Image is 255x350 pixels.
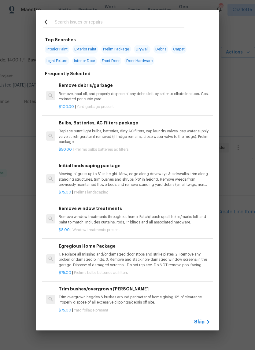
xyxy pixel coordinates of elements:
p: Replace burnt light bulbs, batteries, dirty AC filters, cap laundry valves, cap water supply valv... [59,129,210,144]
h6: Frequently Selected [45,70,91,77]
span: Window treatments present [72,228,120,232]
span: Interior Paint [45,45,69,53]
span: Prelim Package [101,45,131,53]
span: Prelims bulbs batteries ac filters [75,148,128,151]
span: $8.00 [59,228,70,232]
span: $100.00 [59,105,74,109]
p: 1. Replace all missing and/or damaged door stops and strike plates. 2. Remove any broken or damag... [59,252,210,267]
h6: Remove debris/garbage [59,82,210,89]
span: Interior Door [72,57,97,65]
span: $75.00 [59,271,71,274]
p: Trim overgrown hegdes & bushes around perimeter of home giving 12" of clearance. Properly dispose... [59,295,210,305]
span: Debris [153,45,168,53]
h6: Trim bushes/overgrown [PERSON_NAME] [59,286,210,292]
p: | [59,147,210,152]
p: | [59,308,210,313]
span: Carpet [171,45,187,53]
h6: Initial landscaping package [59,162,210,169]
span: Yard garbage present [77,105,114,109]
h6: Bulbs, Batteries, AC Filters package [59,120,210,126]
h6: Top Searches [45,36,76,43]
p: | [59,227,210,233]
span: $75.00 [59,308,71,312]
span: Prelims landscaping [74,190,109,194]
span: Yard foilage present [74,308,108,312]
span: Light Fixture [45,57,69,65]
span: Exterior Paint [72,45,98,53]
p: Remove, haul off, and properly dispose of any debris left by seller to offsite location. Cost est... [59,91,210,102]
span: $50.00 [59,148,72,151]
span: $75.00 [59,190,71,194]
h6: Egregious Home Package [59,243,210,249]
span: Front Door [100,57,121,65]
h6: Remove window treatments [59,205,210,212]
input: Search issues or repairs [55,18,184,28]
span: Skip [194,319,205,325]
span: Prelims bulbs batteries ac filters [74,271,128,274]
p: | [59,190,210,195]
span: Door Hardware [124,57,154,65]
p: | [59,270,210,275]
span: Drywall [134,45,150,53]
p: | [59,104,210,109]
p: Remove window treatments throughout home. Patch/touch up all holes/marks left and paint to match.... [59,214,210,225]
p: Mowing of grass up to 6" in height. Mow, edge along driveways & sidewalks, trim along standing st... [59,171,210,187]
